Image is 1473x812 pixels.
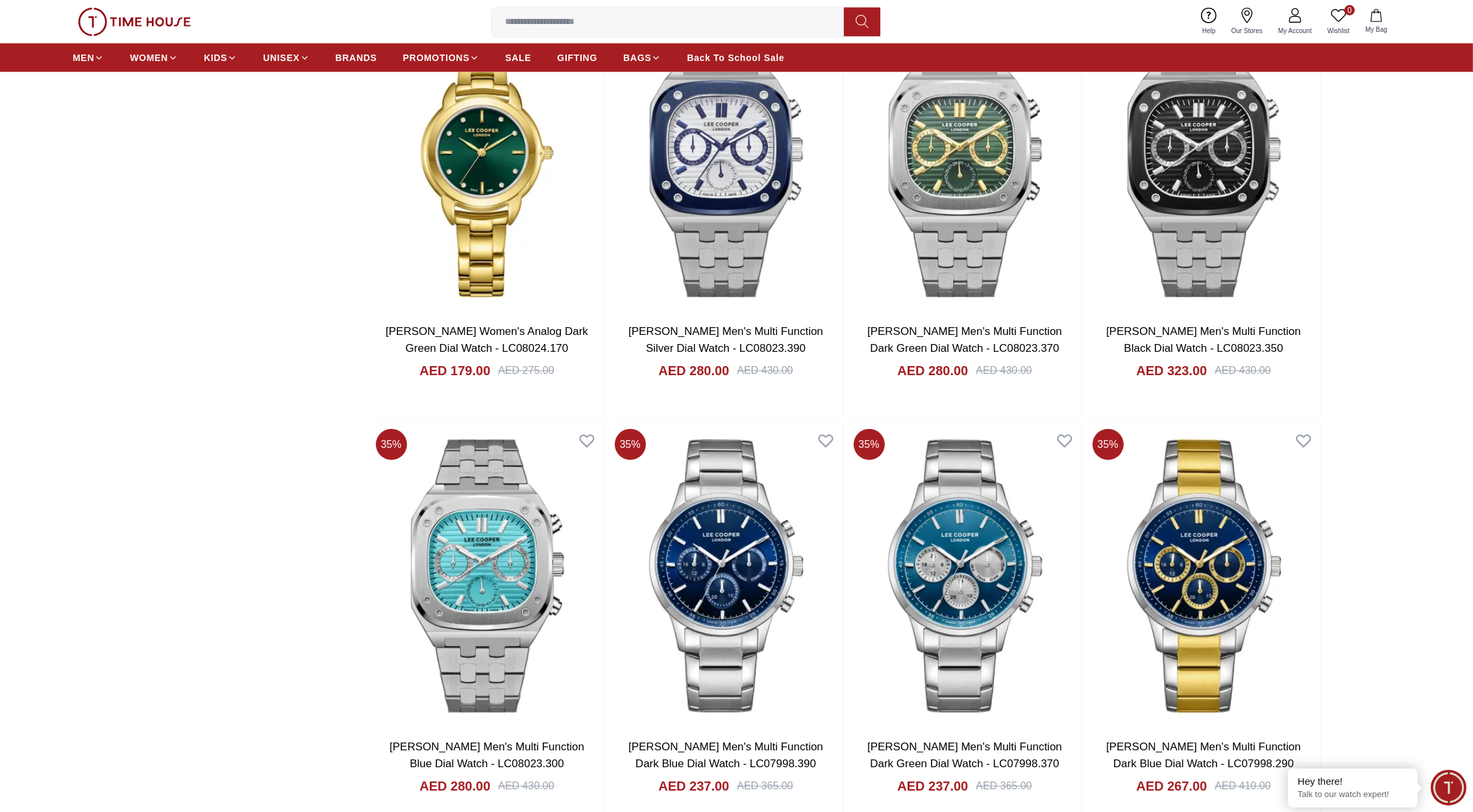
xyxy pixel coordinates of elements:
span: PROMOTIONS [403,51,470,64]
h4: AED 280.00 [658,362,729,380]
img: Lee Cooper Men's Multi Function Dark Blue Dial Watch - LC07998.390 [610,424,843,728]
span: 35 % [376,429,407,460]
a: KIDS [204,46,237,69]
span: 35 % [854,429,885,460]
a: UNISEX [263,46,309,69]
a: Help [1194,5,1224,38]
div: AED 365.00 [737,778,793,794]
a: WOMEN [130,46,178,69]
img: Lee Cooper Men's Multi Function Dark Green Dial Watch - LC08023.370 [848,9,1082,314]
span: 0 [1344,5,1355,16]
img: Lee Cooper Men's Multi Function Blue Dial Watch - LC08023.300 [371,424,604,728]
img: Lee Cooper Women's Analog Dark Green Dial Watch - LC08024.170 [371,9,604,314]
a: [PERSON_NAME] Men's Multi Function Dark Blue Dial Watch - LC07998.290 [1106,741,1301,770]
h4: AED 280.00 [897,362,968,380]
a: [PERSON_NAME] Women's Analog Dark Green Dial Watch - LC08024.170 [386,325,588,354]
div: AED 430.00 [498,778,554,794]
span: Wishlist [1322,26,1355,36]
span: Our Stores [1226,26,1268,36]
h4: AED 237.00 [658,777,729,795]
h4: AED 280.00 [419,777,490,795]
div: Chat Widget [1431,770,1467,806]
a: Back To School Sale [687,46,784,69]
a: MEN [73,46,104,69]
a: SALE [505,46,531,69]
img: Lee Cooper Men's Multi Function Black Dial Watch - LC08023.350 [1087,9,1320,314]
img: Lee Cooper Men's Multi Function Dark Green Dial Watch - LC07998.370 [848,424,1082,728]
p: Talk to our watch expert! [1298,789,1408,800]
img: ... [78,8,191,36]
span: Back To School Sale [687,51,784,64]
span: My Bag [1360,25,1393,34]
h4: AED 323.00 [1136,362,1207,380]
div: Hey there! [1298,775,1408,788]
a: [PERSON_NAME] Men's Multi Function Blue Dial Watch - LC08023.300 [390,741,584,770]
span: UNISEX [263,51,299,64]
span: MEN [73,51,94,64]
span: BRANDS [336,51,377,64]
span: KIDS [204,51,227,64]
span: SALE [505,51,531,64]
h4: AED 237.00 [897,777,968,795]
div: AED 410.00 [1215,778,1270,794]
span: BAGS [623,51,651,64]
h4: AED 267.00 [1136,777,1207,795]
span: WOMEN [130,51,168,64]
button: My Bag [1357,6,1395,37]
a: 0Wishlist [1320,5,1357,38]
span: Help [1197,26,1221,36]
a: BRANDS [336,46,377,69]
div: AED 430.00 [737,363,793,378]
span: 35 % [615,429,646,460]
div: AED 430.00 [976,363,1032,378]
div: AED 275.00 [498,363,554,378]
a: PROMOTIONS [403,46,480,69]
img: Lee Cooper Men's Multi Function Silver Dial Watch - LC08023.390 [610,9,843,314]
h4: AED 179.00 [419,362,490,380]
span: 35 % [1093,429,1124,460]
a: BAGS [623,46,661,69]
div: AED 365.00 [976,778,1032,794]
a: GIFTING [557,46,597,69]
a: [PERSON_NAME] Men's Multi Function Dark Green Dial Watch - LC08023.370 [867,325,1062,354]
a: [PERSON_NAME] Men's Multi Function Dark Green Dial Watch - LC07998.370 [867,741,1062,770]
a: [PERSON_NAME] Men's Multi Function Silver Dial Watch - LC08023.390 [628,325,823,354]
span: My Account [1273,26,1317,36]
span: GIFTING [557,51,597,64]
div: AED 430.00 [1215,363,1270,378]
a: [PERSON_NAME] Men's Multi Function Dark Blue Dial Watch - LC07998.390 [628,741,823,770]
a: Our Stores [1224,5,1270,38]
img: Lee Cooper Men's Multi Function Dark Blue Dial Watch - LC07998.290 [1087,424,1320,728]
a: [PERSON_NAME] Men's Multi Function Black Dial Watch - LC08023.350 [1106,325,1301,354]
